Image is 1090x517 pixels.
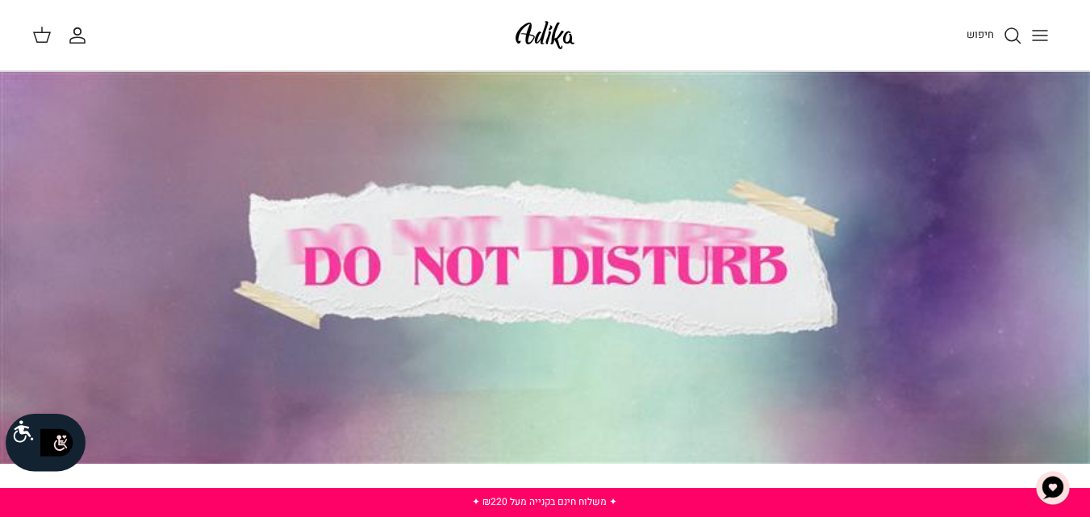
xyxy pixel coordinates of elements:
[472,494,617,509] a: ✦ משלוח חינם בקנייה מעל ₪220 ✦
[35,420,79,465] img: accessibility_icon02.svg
[511,16,579,54] img: Adika IL
[967,27,994,42] span: חיפוש
[1022,18,1058,53] button: Toggle menu
[1029,464,1077,512] button: צ'אט
[68,26,94,45] a: החשבון שלי
[967,26,1022,45] a: חיפוש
